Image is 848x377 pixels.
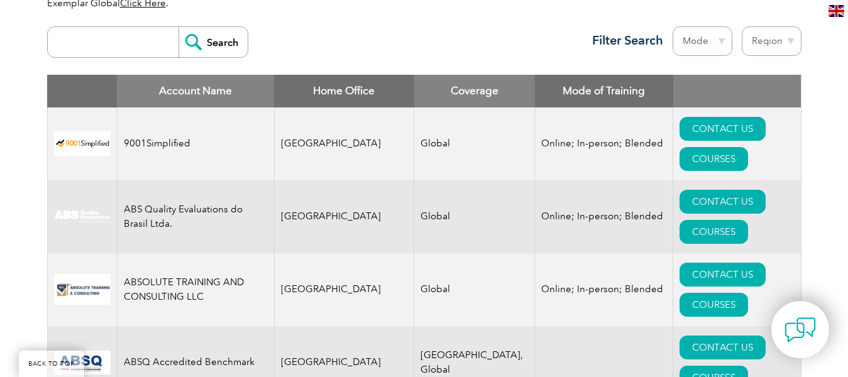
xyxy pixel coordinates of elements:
[414,107,535,180] td: Global
[585,33,663,48] h3: Filter Search
[54,351,111,374] img: cc24547b-a6e0-e911-a812-000d3a795b83-logo.png
[680,336,766,359] a: CONTACT US
[680,147,748,171] a: COURSES
[535,107,673,180] td: Online; In-person; Blended
[54,131,111,156] img: 37c9c059-616f-eb11-a812-002248153038-logo.png
[680,117,766,141] a: CONTACT US
[535,75,673,107] th: Mode of Training: activate to sort column ascending
[117,107,274,180] td: 9001Simplified
[117,180,274,253] td: ABS Quality Evaluations do Brasil Ltda.
[19,351,84,377] a: BACK TO TOP
[414,253,535,326] td: Global
[535,180,673,253] td: Online; In-person; Blended
[274,180,414,253] td: [GEOGRAPHIC_DATA]
[54,210,111,224] img: c92924ac-d9bc-ea11-a814-000d3a79823d-logo.jpg
[274,253,414,326] td: [GEOGRAPHIC_DATA]
[54,274,111,305] img: 16e092f6-eadd-ed11-a7c6-00224814fd52-logo.png
[680,220,748,244] a: COURSES
[274,107,414,180] td: [GEOGRAPHIC_DATA]
[414,75,535,107] th: Coverage: activate to sort column ascending
[829,5,844,17] img: en
[414,180,535,253] td: Global
[179,27,248,57] input: Search
[785,314,816,346] img: contact-chat.png
[680,263,766,287] a: CONTACT US
[680,293,748,317] a: COURSES
[274,75,414,107] th: Home Office: activate to sort column ascending
[673,75,801,107] th: : activate to sort column ascending
[117,75,274,107] th: Account Name: activate to sort column descending
[535,253,673,326] td: Online; In-person; Blended
[680,190,766,214] a: CONTACT US
[117,253,274,326] td: ABSOLUTE TRAINING AND CONSULTING LLC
